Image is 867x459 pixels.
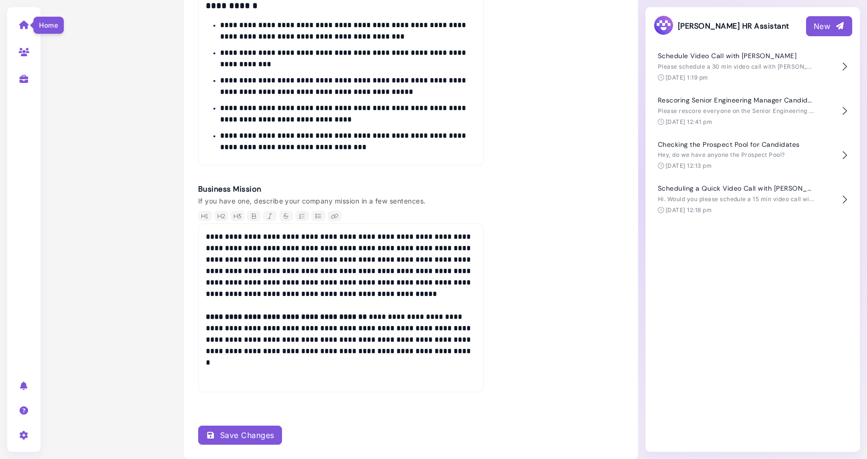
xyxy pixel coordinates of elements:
h4: Schedule Video Call with [PERSON_NAME] [658,52,815,60]
h4: Scheduling a Quick Video Call with [PERSON_NAME] [658,184,815,193]
div: Save Changes [206,429,274,441]
h4: Rescoring Senior Engineering Manager Candidates [658,96,815,104]
div: New [814,20,845,32]
button: New [806,16,852,36]
h4: Checking the Prospect Pool for Candidates [658,141,815,149]
button: Schedule Video Call with [PERSON_NAME] Please schedule a 30 min video call with [PERSON_NAME] to ... [653,45,852,89]
button: Scheduling a Quick Video Call with [PERSON_NAME] Hi. Would you please schedule a 15 min video cal... [653,177,852,222]
time: [DATE] 12:41 pm [665,118,712,125]
a: Home [9,12,39,37]
span: Please rescore everyone on the Senior Engineering Manager. [658,107,836,114]
time: [DATE] 12:13 pm [665,162,712,169]
button: Rescoring Senior Engineering Manager Candidates Please rescore everyone on the Senior Engineering... [653,89,852,133]
div: Home [33,16,64,34]
span: Hey, do we have anyone the Prospect Pool? [658,151,785,158]
button: Checking the Prospect Pool for Candidates Hey, do we have anyone the Prospect Pool? [DATE] 12:13 pm [653,133,852,178]
h3: Business Mission [198,184,484,194]
p: If you have one, describe your company mission in a few sentences. [198,196,484,206]
h3: [PERSON_NAME] HR Assistant [653,15,789,37]
time: [DATE] 1:19 pm [665,74,708,81]
button: Save Changes [198,426,282,445]
time: [DATE] 12:18 pm [665,206,712,214]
